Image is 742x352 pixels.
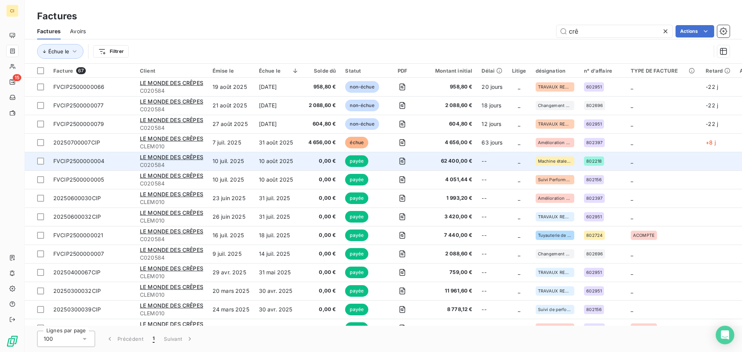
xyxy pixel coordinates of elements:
span: Changement switch [538,252,572,256]
td: 63 jours [477,133,507,152]
span: C020584 [140,254,203,262]
span: Suivi de performance lignes 1 et 2 [538,307,572,312]
span: _ [631,250,633,257]
span: C020584 [140,235,203,243]
td: -- [477,319,507,337]
span: LE MONDE DES CRÊPES [140,154,203,160]
span: 20250400067CIP [53,269,100,275]
td: 12 jours [477,115,507,133]
span: _ [631,195,633,201]
h3: Factures [37,9,77,23]
span: 0,00 € [308,324,336,332]
span: FVCIP2500000004 [53,158,104,164]
div: Solde dû [308,68,336,74]
span: Amélioration précision dosage [538,196,572,201]
span: Facture [53,68,73,74]
div: TYPE DE FACTURE [631,68,696,74]
span: 0,00 € [308,176,336,184]
td: 31 juil. 2025 [254,207,304,226]
td: 14 juil. 2025 [254,245,304,263]
div: PDF [388,68,417,74]
td: [DATE] [254,78,304,96]
span: CLEM010 [140,291,203,299]
div: Client [140,68,203,74]
span: payée [345,211,368,223]
span: _ [518,287,520,294]
span: 602951 [586,122,602,126]
span: _ [518,213,520,220]
td: 21 août 2025 [208,96,254,115]
span: _ [631,287,633,294]
td: -- [477,152,507,170]
span: C020584 [140,180,203,187]
td: -- [477,189,507,207]
span: 1 [153,335,155,343]
td: 27 août 2025 [208,115,254,133]
span: FVCIP2500000007 [53,250,104,257]
span: _ [518,325,520,331]
span: payée [345,322,368,334]
input: Rechercher [556,25,672,37]
td: 10 juil. 2025 [208,170,254,189]
button: 1 [148,331,159,347]
td: [DATE] [254,115,304,133]
button: Précédent [101,331,148,347]
span: 802397 [586,140,602,145]
span: 67 [76,67,86,74]
span: TRAVAUX REGIE [538,270,572,275]
div: Retard [706,68,730,74]
span: LE MONDE DES CRÊPES [140,209,203,216]
span: payée [345,248,368,260]
div: Montant initial [426,68,472,74]
span: Suivi Performance Ligne de production [538,177,572,182]
span: ACOMPTE [633,233,655,238]
td: -- [477,226,507,245]
td: 30 avr. 2025 [254,282,304,300]
span: CLEM010 [140,309,203,317]
span: LE MONDE DES CRÊPES [140,247,203,253]
span: 3 420,00 € [426,213,472,221]
span: LE MONDE DES CRÊPES [140,265,203,272]
span: C020584 [140,105,203,113]
span: -22 j [706,121,718,127]
span: non-échue [345,100,379,111]
td: 18 juil. 2025 [254,226,304,245]
span: payée [345,285,368,297]
button: Filtrer [93,45,129,58]
span: 802724 [586,233,602,238]
span: 4 656,00 € [426,139,472,146]
td: [DATE] [254,96,304,115]
span: _ [631,121,633,127]
span: TRAVAUX REGIE LE MONDE DES CREPES [538,122,572,126]
span: 0,00 € [308,250,336,258]
td: 10 août 2025 [254,170,304,189]
div: Litige [512,68,526,74]
span: payée [345,230,368,241]
span: Avoirs [70,27,86,35]
span: _ [518,102,520,109]
span: CLEM010 [140,272,203,280]
span: LE MONDE DES CRÊPES [140,117,203,123]
span: 20250400011CIP [53,325,99,331]
td: 7 juil. 2025 [208,133,254,152]
span: 7 440,00 € [426,231,472,239]
span: 802696 [586,252,603,256]
span: _ [631,102,633,109]
span: _ [631,83,633,90]
span: _ [518,306,520,313]
span: 0,00 € [308,306,336,313]
span: payée [345,267,368,278]
span: TRAVAUX REGIE [538,289,572,293]
span: _ [631,269,633,275]
span: 0,00 € [308,269,336,276]
span: 802156 [586,177,602,182]
span: 2 088,60 € [308,102,336,109]
td: 31 juil. 2025 [254,189,304,207]
span: LE MONDE DES CRÊPES [140,135,203,142]
span: _ [631,139,633,146]
td: -- [477,207,507,226]
td: 24 mars 2025 [208,300,254,319]
span: non-échue [345,118,379,130]
span: _ [518,269,520,275]
div: Émise le [213,68,250,74]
